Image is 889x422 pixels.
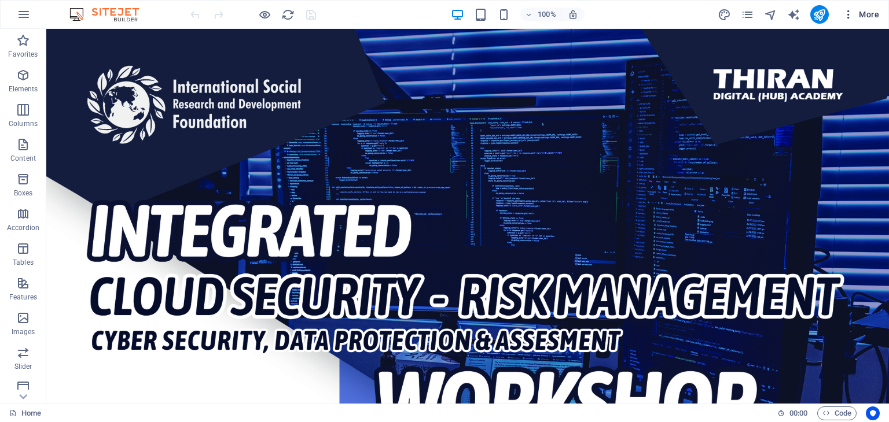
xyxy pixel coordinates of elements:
[538,8,556,21] h6: 100%
[718,8,731,21] i: Design (Ctrl+Alt+Y)
[718,8,732,21] button: design
[568,9,578,20] i: On resize automatically adjust zoom level to fit chosen device.
[67,8,153,21] img: Editor Logo
[741,8,754,21] i: Pages (Ctrl+Alt+S)
[866,406,880,420] button: Usercentrics
[13,258,34,267] p: Tables
[9,406,41,420] a: Click to cancel selection. Double-click to open Pages
[9,119,38,128] p: Columns
[8,50,38,59] p: Favorites
[810,5,829,24] button: publish
[789,406,807,420] span: 00 00
[777,406,808,420] h6: Session time
[798,409,799,417] span: :
[281,8,295,21] i: Reload page
[817,406,857,420] button: Code
[258,8,271,21] button: Click here to leave preview mode and continue editing
[520,8,561,21] button: 100%
[14,362,32,371] p: Slider
[764,8,778,21] button: navigator
[10,154,36,163] p: Content
[9,293,37,302] p: Features
[14,188,33,198] p: Boxes
[843,9,879,20] span: More
[281,8,295,21] button: reload
[838,5,884,24] button: More
[741,8,755,21] button: pages
[12,327,35,336] p: Images
[787,8,800,21] i: AI Writer
[7,223,39,232] p: Accordion
[764,8,777,21] i: Navigator
[9,84,38,94] p: Elements
[822,406,851,420] span: Code
[787,8,801,21] button: text_generator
